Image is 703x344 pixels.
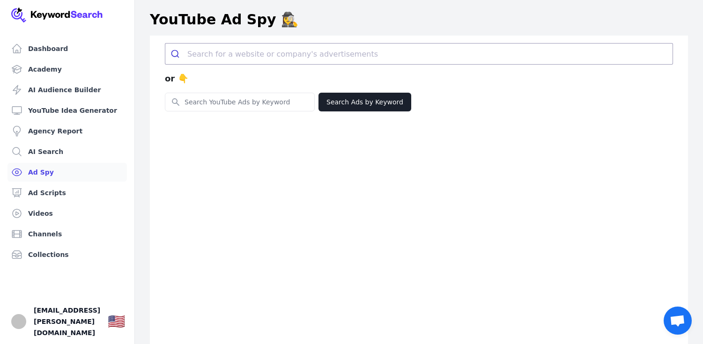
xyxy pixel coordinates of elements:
[165,93,314,111] input: Search YouTube Ads by Keyword
[108,312,125,331] button: 🇺🇸
[187,44,673,64] input: Search for a website or company's advertisements
[7,204,127,223] a: Videos
[165,44,187,64] button: Submit
[11,314,26,329] button: Open user button
[7,225,127,243] a: Channels
[165,65,673,93] div: or 👇
[664,307,692,335] a: Open chat
[318,93,411,111] button: Search Ads by Keyword
[7,81,127,99] a: AI Audience Builder
[34,305,100,338] span: [EMAIL_ADDRESS][PERSON_NAME][DOMAIN_NAME]
[108,313,125,330] div: 🇺🇸
[7,142,127,161] a: AI Search
[7,101,127,120] a: YouTube Idea Generator
[7,39,127,58] a: Dashboard
[11,314,26,329] img: Evan Wiles
[150,11,298,28] h1: YouTube Ad Spy 🕵️‍♀️
[7,183,127,202] a: Ad Scripts
[11,7,103,22] img: Your Company
[7,163,127,182] a: Ad Spy
[7,122,127,140] a: Agency Report
[7,60,127,79] a: Academy
[7,245,127,264] a: Collections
